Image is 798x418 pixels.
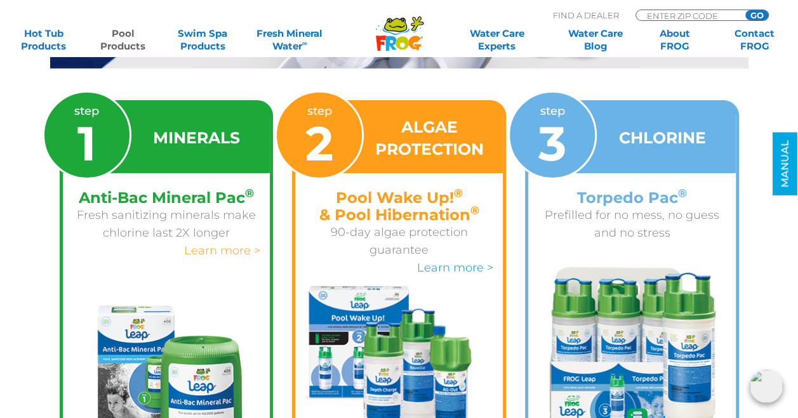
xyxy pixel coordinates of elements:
sup: ® [245,186,254,200]
a: ContactFROG [724,27,785,53]
p: 90-day algae protection guarantee [305,223,493,259]
input: Zip Code Form [646,10,731,21]
p: step [74,102,99,167]
h4: Torpedo Pac [538,189,726,206]
p: Fresh sanitizing minerals make chlorine last 2X longer [72,206,261,242]
input: GO [745,10,768,20]
span: 2 [305,114,333,173]
a: Swim SpaProducts [171,27,233,53]
a: Learn more > [184,244,260,258]
h4: Pool Wake Up! & Pool Hibernation [305,189,493,223]
sup: ∞ [302,39,307,48]
span: 3 [538,114,566,173]
p: step [538,102,566,167]
sup: ® [678,186,687,200]
p: Prefilled for no mess, no guess and no stress [538,206,726,242]
sup: ® [470,204,479,218]
a: Learn more > [417,261,493,275]
a: Water CareExperts [446,27,547,53]
p: Find A Dealer [553,10,619,21]
a: MANUAL [773,133,797,195]
img: openIcon [750,370,783,403]
a: Water CareBlog [564,27,626,53]
a: Fresh MineralWater∞ [251,27,329,53]
a: AboutFROG [644,27,705,53]
sup: ® [454,186,463,200]
a: PoolProducts [92,27,154,53]
h3: CHLORINE [618,127,705,149]
a: Hot TubProducts [13,27,74,53]
h3: MINERALS [153,127,240,149]
h3: ALGAE PROTECTION [371,116,487,160]
p: step [305,102,333,167]
h4: Anti-Bac Mineral Pac [72,189,261,206]
span: 1 [77,114,96,173]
